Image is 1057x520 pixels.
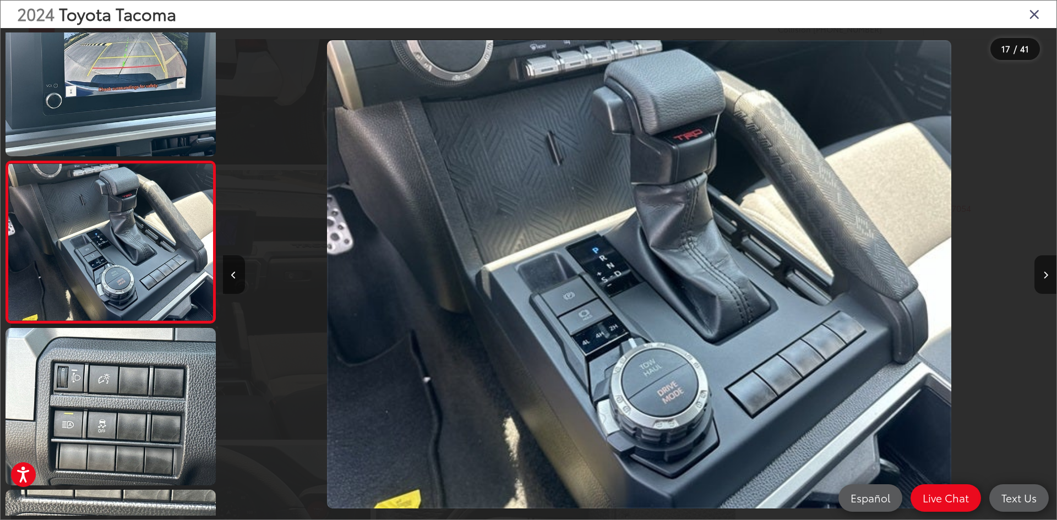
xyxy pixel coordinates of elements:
[1001,42,1010,54] span: 17
[845,491,896,505] span: Español
[989,484,1049,512] a: Text Us
[911,484,981,512] a: Live Chat
[327,40,951,508] img: 2024 Toyota Tacoma TRD Sport
[1034,255,1056,294] button: Next image
[1029,7,1040,21] i: Close gallery
[996,491,1042,505] span: Text Us
[1012,45,1018,53] span: /
[1020,42,1029,54] span: 41
[917,491,974,505] span: Live Chat
[222,40,1056,508] div: 2024 Toyota Tacoma TRD Sport 16
[59,2,176,25] span: Toyota Tacoma
[3,326,217,487] img: 2024 Toyota Tacoma TRD Sport
[17,2,55,25] span: 2024
[223,255,245,294] button: Previous image
[838,484,902,512] a: Español
[6,164,215,320] img: 2024 Toyota Tacoma TRD Sport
